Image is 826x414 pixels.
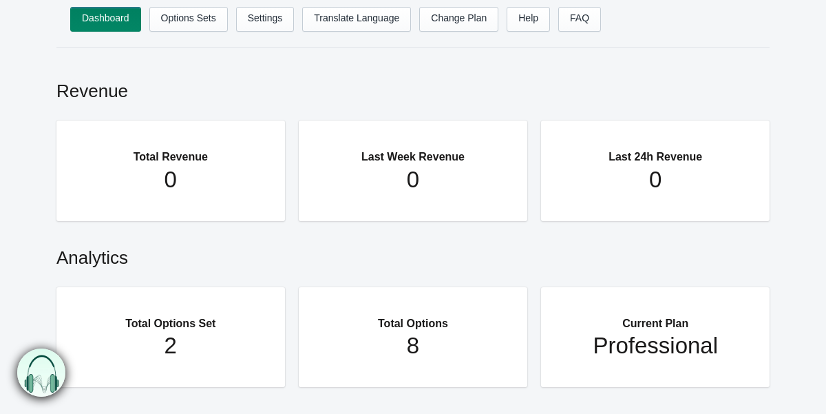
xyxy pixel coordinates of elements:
h1: Professional [569,332,742,360]
a: Help [507,7,550,32]
h1: 0 [84,166,257,194]
a: Translate Language [302,7,411,32]
a: Dashboard [70,7,141,32]
a: Settings [236,7,295,32]
a: Options Sets [149,7,228,32]
h2: Total Options Set [84,301,257,333]
h2: Total Options [326,301,500,333]
h2: Total Revenue [84,134,257,166]
a: FAQ [558,7,601,32]
h2: Analytics [56,231,770,277]
h2: Last 24h Revenue [569,134,742,166]
h2: Current Plan [569,301,742,333]
h1: 0 [569,166,742,194]
h1: 2 [84,332,257,360]
img: bxm.png [18,349,66,397]
h2: Revenue [56,65,770,110]
a: Change Plan [419,7,498,32]
h2: Last Week Revenue [326,134,500,166]
h1: 0 [326,166,500,194]
h1: 8 [326,332,500,360]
